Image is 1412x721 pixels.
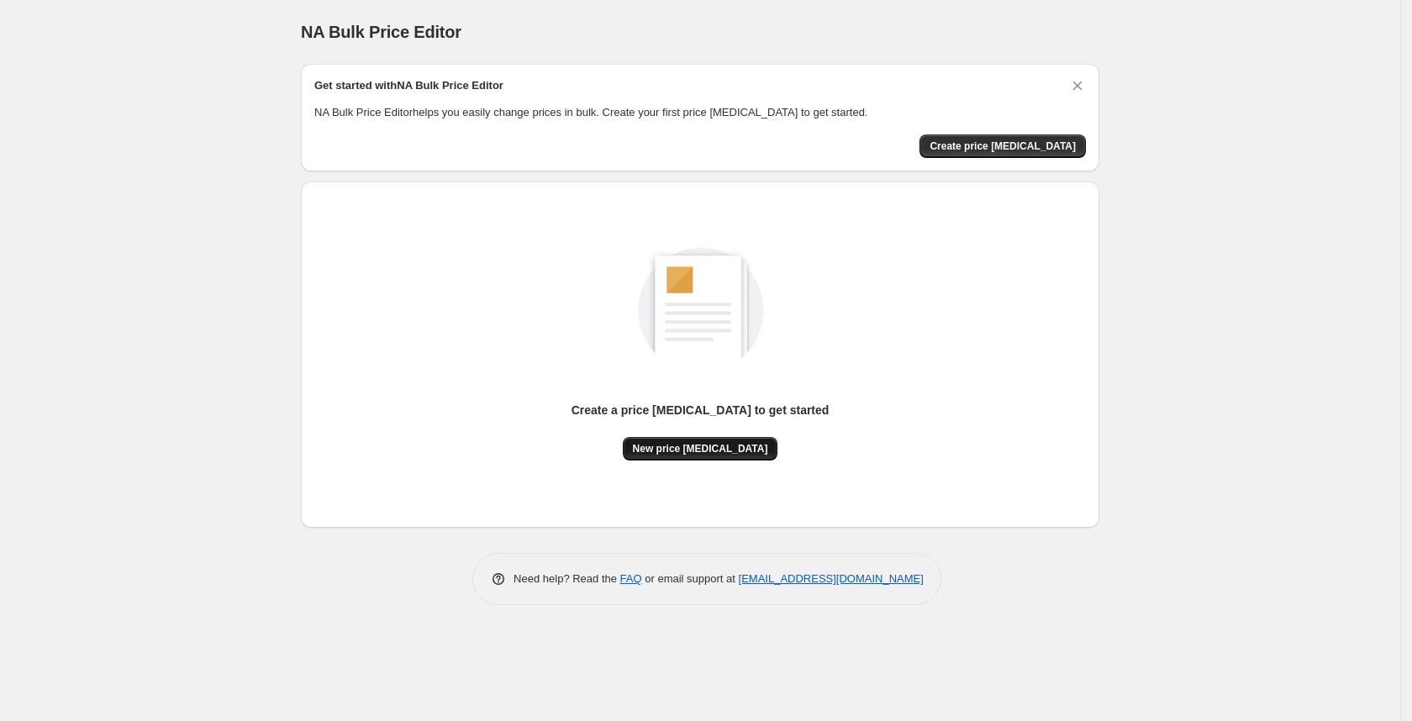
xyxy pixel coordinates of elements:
span: New price [MEDICAL_DATA] [633,442,768,455]
p: NA Bulk Price Editor helps you easily change prices in bulk. Create your first price [MEDICAL_DAT... [314,104,1086,121]
button: New price [MEDICAL_DATA] [623,437,778,460]
span: Need help? Read the [514,572,620,585]
span: Create price [MEDICAL_DATA] [930,139,1076,153]
button: Create price change job [919,134,1086,158]
span: or email support at [642,572,739,585]
h2: Get started with NA Bulk Price Editor [314,77,503,94]
button: Dismiss card [1069,77,1086,94]
a: FAQ [620,572,642,585]
span: NA Bulk Price Editor [301,23,461,41]
a: [EMAIL_ADDRESS][DOMAIN_NAME] [739,572,924,585]
p: Create a price [MEDICAL_DATA] to get started [572,402,830,418]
